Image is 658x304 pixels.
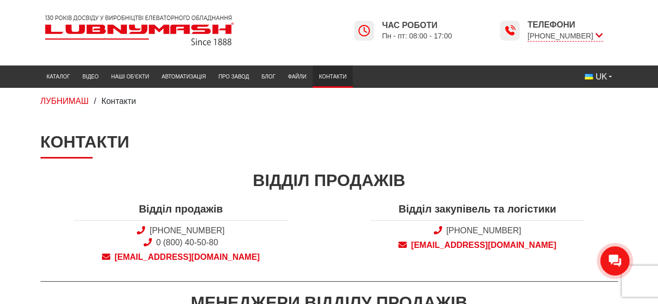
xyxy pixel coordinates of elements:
[504,24,516,37] img: Lubnymash time icon
[41,68,76,85] a: Каталог
[371,202,584,221] span: Відділ закупівель та логістики
[382,20,452,31] span: Час роботи
[41,11,238,50] img: Lubnymash
[41,97,89,105] a: ЛУБНИМАШ
[578,68,618,86] button: UK
[585,74,593,80] img: Українська
[74,252,288,263] a: [EMAIL_ADDRESS][DOMAIN_NAME]
[41,169,618,192] div: Відділ продажів
[255,68,282,85] a: Блог
[596,71,607,83] span: UK
[281,68,313,85] a: Файли
[212,68,255,85] a: Про завод
[371,240,584,251] a: [EMAIL_ADDRESS][DOMAIN_NAME]
[94,97,96,105] span: /
[313,68,353,85] a: Контакти
[41,132,618,158] h1: Контакти
[156,238,218,247] a: 0 (800) 40-50-80
[156,68,212,85] a: Автоматизація
[527,31,603,42] span: [PHONE_NUMBER]
[382,31,452,41] span: Пн - пт: 08:00 - 17:00
[101,97,136,105] span: Контакти
[527,19,603,31] span: Телефони
[446,226,521,235] a: [PHONE_NUMBER]
[150,226,225,235] a: [PHONE_NUMBER]
[76,68,105,85] a: Відео
[358,24,370,37] img: Lubnymash time icon
[105,68,156,85] a: Наші об’єкти
[74,202,288,221] span: Відділ продажів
